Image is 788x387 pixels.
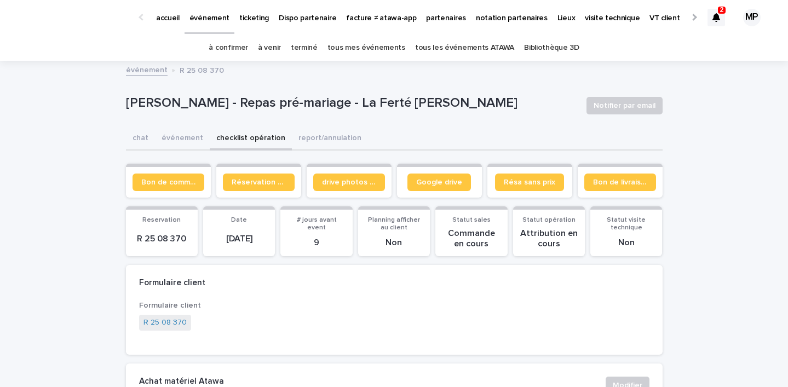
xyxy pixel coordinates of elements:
p: 2 [720,6,724,14]
span: Bon de commande [141,178,195,186]
button: événement [155,128,210,151]
p: [PERSON_NAME] - Repas pré-mariage - La Ferté [PERSON_NAME] [126,95,578,111]
span: Google drive [416,178,462,186]
a: Bon de commande [133,174,204,191]
p: R 25 08 370 [180,63,224,76]
p: Non [597,238,655,248]
p: R 25 08 370 [133,234,191,244]
p: Non [365,238,423,248]
a: R 25 08 370 [143,317,187,328]
a: drive photos coordinateur [313,174,385,191]
button: Notifier par email [586,97,663,114]
p: 9 [287,238,346,248]
div: 2 [708,9,725,26]
a: Google drive [407,174,471,191]
img: Ls34BcGeRexTGTNfXpUC [22,7,128,28]
span: Statut visite technique [607,217,646,231]
span: Date [231,217,247,223]
button: checklist opération [210,128,292,151]
span: Statut opération [522,217,576,223]
a: Résa sans prix [495,174,564,191]
span: Résa sans prix [504,178,555,186]
div: MP [743,9,761,26]
span: Formulaire client [139,302,201,309]
button: report/annulation [292,128,368,151]
span: Reservation [142,217,181,223]
a: à confirmer [209,35,248,61]
a: Bibliothèque 3D [524,35,579,61]
p: Attribution en cours [520,228,578,249]
a: événement [126,63,168,76]
h2: Formulaire client [139,278,205,288]
span: Planning afficher au client [368,217,420,231]
span: Statut sales [452,217,491,223]
span: drive photos coordinateur [322,178,376,186]
a: terminé [291,35,318,61]
a: à venir [258,35,281,61]
span: Bon de livraison [593,178,647,186]
h2: Achat matériel Atawa [139,377,224,386]
a: Bon de livraison [584,174,656,191]
span: # jours avant event [297,217,337,231]
a: Réservation client [223,174,295,191]
a: tous les événements ATAWA [415,35,514,61]
span: Réservation client [232,178,286,186]
button: chat [126,128,155,151]
a: tous mes événements [327,35,405,61]
span: Notifier par email [594,100,655,111]
p: [DATE] [210,234,268,244]
p: Commande en cours [442,228,501,249]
